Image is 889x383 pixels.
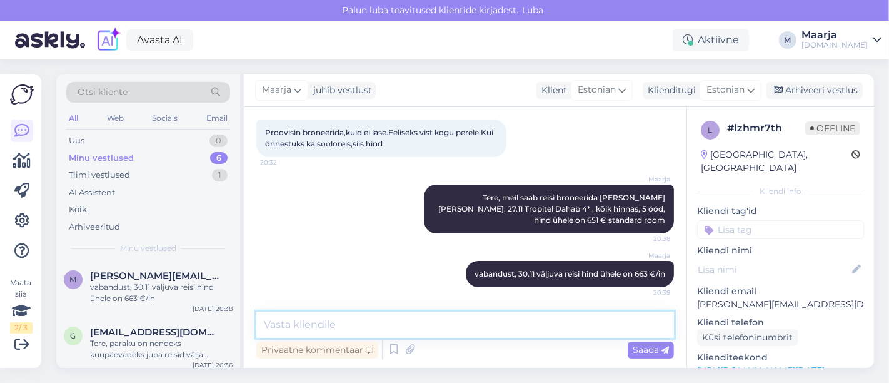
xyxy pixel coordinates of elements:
[90,282,233,304] div: vabandust, 30.11 väljuva reisi hind ühele on 663 €/in
[701,148,851,175] div: [GEOGRAPHIC_DATA], [GEOGRAPHIC_DATA]
[801,30,881,50] a: Maarja[DOMAIN_NAME]
[633,344,669,355] span: Saada
[697,285,864,298] p: Kliendi email
[126,29,193,51] a: Avasta AI
[69,203,87,216] div: Kõik
[95,27,121,53] img: explore-ai
[69,135,84,147] div: Uus
[623,175,670,184] span: Maarja
[193,304,233,314] div: [DATE] 20:38
[623,288,670,297] span: 20:39
[10,84,34,105] img: Askly Logo
[623,234,670,243] span: 20:38
[697,244,864,257] p: Kliendi nimi
[805,121,860,135] span: Offline
[78,86,128,99] span: Otsi kliente
[708,125,713,135] span: l
[779,31,796,49] div: M
[697,298,864,311] p: [PERSON_NAME][EMAIL_ADDRESS][DOMAIN_NAME]
[578,83,616,97] span: Estonian
[698,263,850,277] input: Lisa nimi
[120,243,176,254] span: Minu vestlused
[697,329,798,346] div: Küsi telefoninumbrit
[438,193,667,225] span: Tere, meil saab reisi broneerida [PERSON_NAME] [PERSON_NAME]. 27.11 Tropitel Dahab 4* , kõik hinn...
[149,110,180,126] div: Socials
[256,342,378,359] div: Privaatne kommentaar
[643,84,696,97] div: Klienditugi
[727,121,805,136] div: # lzhmr7th
[70,275,77,284] span: m
[69,221,120,233] div: Arhiveeritud
[697,220,864,239] input: Lisa tag
[673,29,749,51] div: Aktiivne
[104,110,126,126] div: Web
[623,251,670,260] span: Maarja
[71,331,76,340] span: G
[697,365,825,376] a: [URL][DOMAIN_NAME][DATE]
[706,83,745,97] span: Estonian
[697,351,864,364] p: Klienditeekond
[475,269,665,278] span: vabandust, 30.11 väljuva reisi hind ühele on 663 €/in
[10,277,33,334] div: Vaata siia
[204,110,230,126] div: Email
[697,186,864,197] div: Kliendi info
[210,152,228,165] div: 6
[766,82,863,99] div: Arhiveeri vestlus
[801,40,868,50] div: [DOMAIN_NAME]
[193,360,233,370] div: [DATE] 20:36
[90,338,233,360] div: Tere, paraku on nendeks kuupäevadeks juba reisid välja müüdud. Esimesi reise saame pakkuda alles ...
[308,84,372,97] div: juhib vestlust
[90,270,220,282] span: marge.metsa68@gmail.com
[697,316,864,329] p: Kliendi telefon
[10,322,33,334] div: 2 / 3
[209,135,228,147] div: 0
[801,30,868,40] div: Maarja
[262,83,291,97] span: Maarja
[536,84,567,97] div: Klient
[212,169,228,181] div: 1
[260,158,307,167] span: 20:32
[518,4,547,16] span: Luba
[69,152,134,165] div: Minu vestlused
[265,128,497,148] span: Proovisin broneerida,kuid ei lase.Eeliseks vist kogu perele.Kui õnnestuks ka sooloreis,siis hind
[66,110,81,126] div: All
[697,205,864,218] p: Kliendi tag'id
[69,169,130,181] div: Tiimi vestlused
[90,327,220,338] span: Gerlizopp@hotmail.com
[69,186,115,199] div: AI Assistent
